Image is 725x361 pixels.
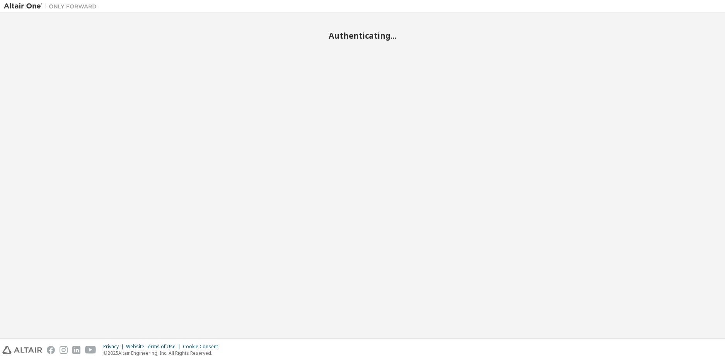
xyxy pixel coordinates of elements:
[126,344,183,350] div: Website Terms of Use
[47,346,55,354] img: facebook.svg
[4,2,101,10] img: Altair One
[103,344,126,350] div: Privacy
[183,344,223,350] div: Cookie Consent
[103,350,223,356] p: © 2025 Altair Engineering, Inc. All Rights Reserved.
[4,31,721,41] h2: Authenticating...
[60,346,68,354] img: instagram.svg
[85,346,96,354] img: youtube.svg
[2,346,42,354] img: altair_logo.svg
[72,346,80,354] img: linkedin.svg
